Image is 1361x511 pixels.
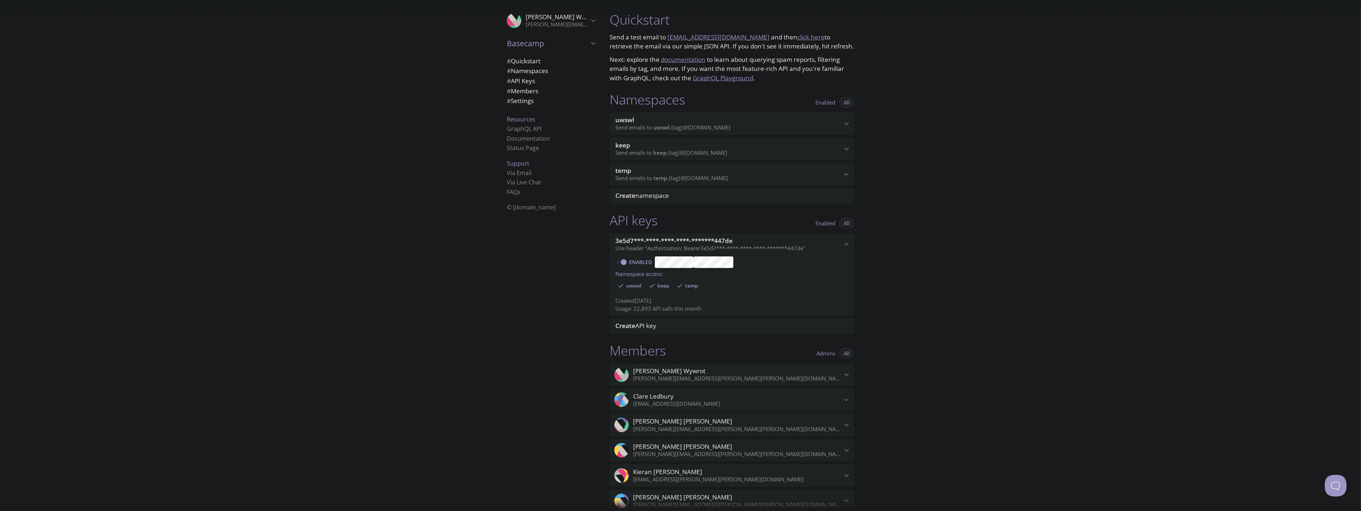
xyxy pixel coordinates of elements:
span: API Keys [507,77,535,85]
div: Kieran Brinkley [610,464,854,487]
div: Members [501,86,601,96]
div: Krzysztof Wywrot [501,9,601,33]
span: [PERSON_NAME] [PERSON_NAME] [633,493,732,501]
p: [PERSON_NAME][EMAIL_ADDRESS][PERSON_NAME][PERSON_NAME][DOMAIN_NAME] [633,451,842,458]
div: API Keys [501,76,601,86]
p: [PERSON_NAME][EMAIL_ADDRESS][PERSON_NAME][PERSON_NAME][DOMAIN_NAME] [633,375,842,382]
div: uwswl namespace [610,112,854,135]
div: Krzysztof Wywrot [610,363,854,386]
div: Create API Key [610,318,854,333]
span: [PERSON_NAME] [PERSON_NAME] [633,417,732,425]
button: All [839,97,854,108]
a: Via Live Chat [507,178,541,186]
span: temp [653,174,667,182]
span: Send emails to . {tag} @[DOMAIN_NAME] [615,124,730,131]
button: Enabled [811,218,840,229]
div: Richard Rodriguez [610,439,854,461]
span: API key [615,321,656,330]
p: [PERSON_NAME][EMAIL_ADDRESS][PERSON_NAME][PERSON_NAME][DOMAIN_NAME] [633,426,842,433]
span: © [DOMAIN_NAME] [507,203,556,211]
span: uwswl [615,116,634,124]
iframe: Help Scout Beacon - Open [1325,475,1347,497]
span: Support [507,159,529,167]
div: uwswl [616,280,646,291]
button: All [839,218,854,229]
h1: Quickstart [610,12,854,28]
div: keep namespace [610,138,854,160]
p: Created [DATE] [615,297,848,305]
div: Ian Scrivens [610,414,854,436]
a: GraphQL Playground [693,74,753,82]
span: keep [653,282,674,289]
span: Namespaces [507,67,548,75]
p: [EMAIL_ADDRESS][PERSON_NAME][PERSON_NAME][DOMAIN_NAME] [633,476,842,483]
span: keep [653,149,666,156]
p: Usage: 22,893 API calls this month [615,305,848,312]
a: [EMAIL_ADDRESS][DOMAIN_NAME] [667,33,769,41]
a: Status Page [507,144,539,152]
div: Quickstart [501,56,601,66]
div: Team Settings [501,96,601,106]
h1: Members [610,342,666,359]
span: Basecamp [507,38,589,48]
h1: API keys [610,212,658,229]
span: Send emails to . {tag} @[DOMAIN_NAME] [615,174,728,182]
h1: Namespaces [610,91,685,108]
a: documentation [661,55,705,64]
span: Members [507,87,538,95]
span: Settings [507,97,534,105]
a: Documentation [507,135,550,142]
span: Clare Ledbury [633,392,674,400]
p: Next: explore the to learn about querying spam reports, filtering emails by tag, and more. If you... [610,55,854,83]
div: Clare Ledbury [610,389,854,411]
span: Quickstart [507,57,540,65]
span: [PERSON_NAME] Wywrot [526,13,598,21]
span: Create [615,191,635,200]
span: [PERSON_NAME] Wywrot [633,367,705,375]
span: # [507,67,511,75]
a: FAQ [507,188,521,196]
span: Create [615,321,635,330]
span: [PERSON_NAME] [PERSON_NAME] [633,443,732,451]
a: Via Email [507,169,531,177]
a: GraphQL API [507,125,542,133]
button: Enabled [811,97,840,108]
p: [PERSON_NAME][EMAIL_ADDRESS][PERSON_NAME][PERSON_NAME][DOMAIN_NAME] [526,21,589,28]
label: Namespace access: [615,268,663,278]
p: Send a test email to and then to retrieve the email via our simple JSON API. If you don't see it ... [610,33,854,51]
div: keep [647,280,674,291]
button: Admins [812,348,840,359]
span: Resources [507,115,535,123]
div: Namespaces [501,66,601,76]
span: # [507,97,511,105]
a: Enabled [628,259,655,265]
p: [EMAIL_ADDRESS][DOMAIN_NAME] [633,400,842,408]
div: Basecamp [501,34,601,53]
span: s [518,188,521,196]
span: temp [681,282,703,289]
div: Create namespace [610,188,854,203]
span: # [507,87,511,95]
div: temp namespace [610,163,854,186]
span: Send emails to . {tag} @[DOMAIN_NAME] [615,149,727,156]
span: # [507,57,511,65]
span: temp [615,166,631,175]
span: uwswl [622,282,646,289]
button: All [839,348,854,359]
a: click here [797,33,824,41]
span: # [507,77,511,85]
span: Kieran [PERSON_NAME] [633,468,702,476]
span: keep [615,141,630,149]
span: namespace [615,191,669,200]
